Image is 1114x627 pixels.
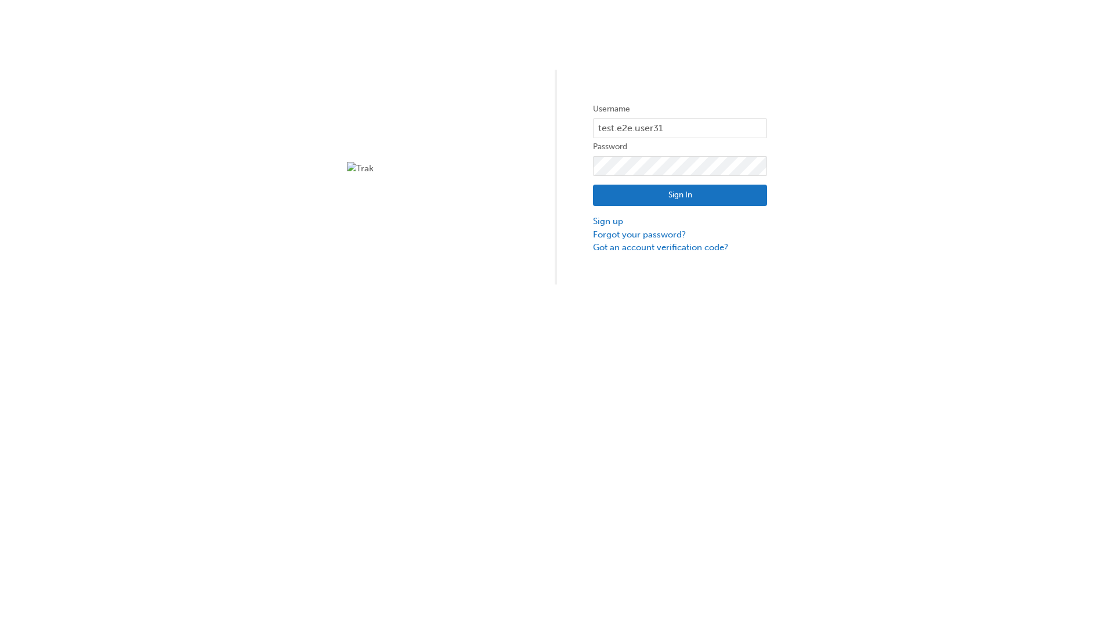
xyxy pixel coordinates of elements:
[593,118,767,138] input: Username
[593,228,767,242] a: Forgot your password?
[347,162,521,175] img: Trak
[593,140,767,154] label: Password
[593,215,767,228] a: Sign up
[593,241,767,254] a: Got an account verification code?
[593,185,767,207] button: Sign In
[593,102,767,116] label: Username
